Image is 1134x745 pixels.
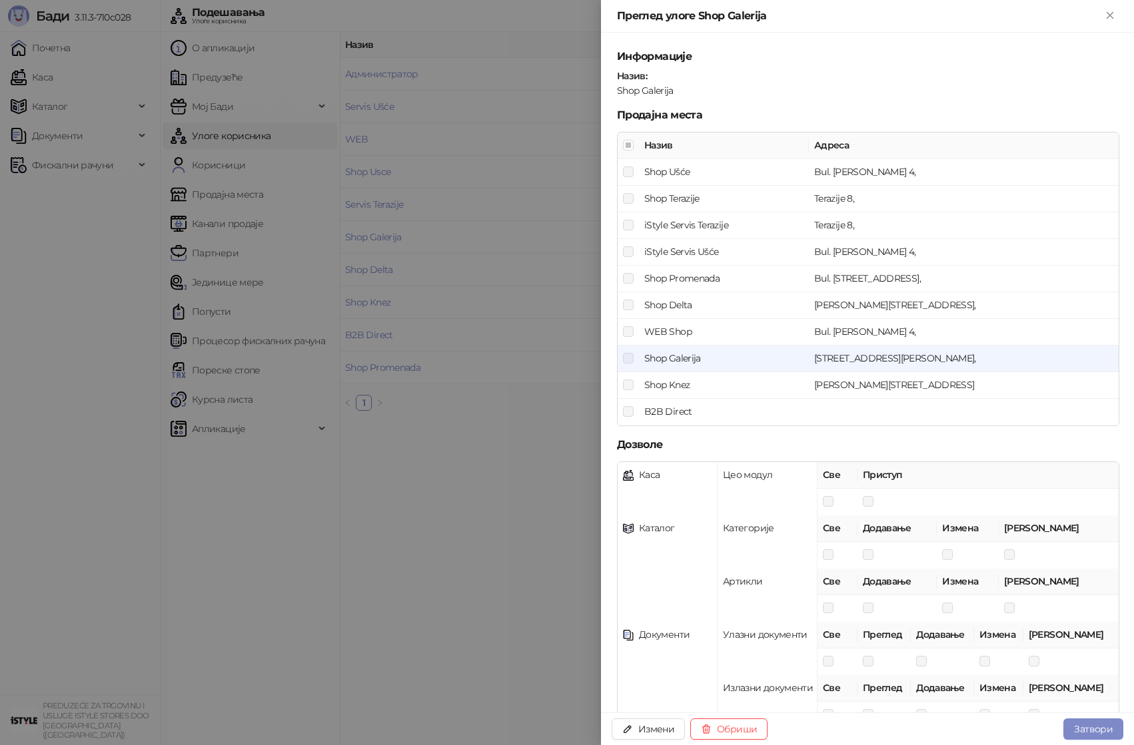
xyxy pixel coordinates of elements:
td: Категорије [718,515,818,569]
td: Knez Mihailova 17, Beograd [809,372,1119,399]
th: Све [818,675,857,702]
td: Bul. Mihajla Pupina 4, [809,319,1119,346]
td: Bul. Mihajla Pupina 4, [809,239,1119,266]
td: iStyle Servis Terazije [639,212,809,239]
td: Terazije 8, [809,212,1119,239]
th: Измена [937,569,999,595]
img: flyer.svg [623,523,634,534]
th: Назив [639,132,809,159]
th: [PERSON_NAME] [1023,622,1119,648]
td: Цео модул [718,462,818,515]
th: Додавање [911,675,974,702]
td: Shop Ušće [639,159,809,186]
td: Jurija Gagarina 16, [809,292,1119,319]
div: Shop Galerija [616,85,1119,97]
td: Shop Knez [639,372,809,399]
th: Преглед [857,675,911,702]
td: Артикли [718,569,818,622]
th: Измена [974,675,1023,702]
th: [PERSON_NAME] [999,569,1119,595]
td: Излазни документи [718,675,818,728]
th: [PERSON_NAME] [999,515,1119,542]
button: Затвори [1063,718,1123,740]
strong: Назив : [617,70,647,82]
td: Shop Delta [639,292,809,319]
h5: Информације [617,49,1118,65]
h5: Продајна места [617,107,1118,123]
button: Измени [612,718,685,740]
th: Додавање [911,622,974,648]
td: Bul. Mihajla Pupina 4, [809,159,1119,186]
td: Terazije 8, [809,186,1119,212]
th: Додавање [857,569,937,595]
th: Све [818,622,857,648]
th: [PERSON_NAME] [1023,675,1119,702]
th: Све [818,569,857,595]
th: Измена [937,515,999,542]
td: Shop Galerija [639,346,809,372]
h5: Дозволе [617,437,1118,453]
th: Адреса [809,132,1119,159]
th: Додавање [857,515,937,542]
td: Bulevar Vudroa Vilsona 12, [809,346,1119,372]
th: Приступ [857,462,1119,489]
td: WEB Shop [639,319,809,346]
td: Каталог [618,515,718,622]
th: Све [818,515,857,542]
td: Каса [618,462,718,515]
th: Преглед [857,622,911,648]
td: Улазни документи [718,622,818,675]
td: Shop Terazije [639,186,809,212]
button: Обриши [690,718,768,740]
td: Bul. Oslobođenja 119, [809,266,1119,292]
img: cash-register.svg [623,470,634,481]
td: iStyle Servis Ušće [639,239,809,266]
img: copy.svg [623,630,634,640]
div: Преглед улоге Shop Galerija [617,8,1102,24]
td: B2B Direct [639,399,809,425]
button: Close [1102,8,1118,24]
th: Све [818,462,857,489]
td: Shop Promenada [639,266,809,292]
th: Измена [974,622,1023,648]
